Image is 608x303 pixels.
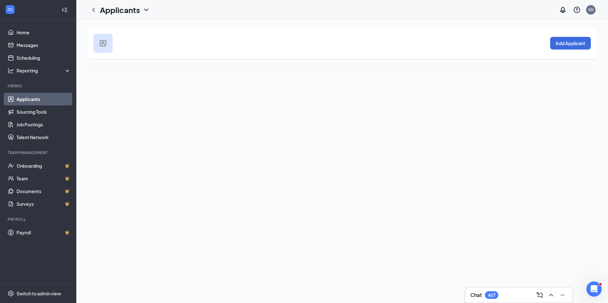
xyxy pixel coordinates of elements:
[550,37,591,50] button: Add Applicant
[17,131,71,144] a: Talent Network
[17,198,71,210] a: SurveysCrown
[8,290,14,297] svg: Settings
[8,217,70,222] div: Payroll
[470,292,482,299] h3: Chat
[8,67,14,74] svg: Analysis
[488,293,495,298] div: 457
[17,118,71,131] a: Job Postings
[17,39,71,51] a: Messages
[535,290,545,300] button: ComposeMessage
[17,105,71,118] a: Sourcing Tools
[586,281,602,297] iframe: Intercom live chat
[100,4,140,15] h1: Applicants
[17,185,71,198] a: DocumentsCrown
[573,6,581,14] svg: QuestionInfo
[7,6,13,13] svg: WorkstreamLogo
[17,172,71,185] a: TeamCrown
[8,83,70,89] div: Hiring
[17,93,71,105] a: Applicants
[536,291,543,299] svg: ComposeMessage
[559,6,567,14] svg: Notifications
[17,290,61,297] div: Switch to admin view
[547,291,555,299] svg: ChevronUp
[17,26,71,39] a: Home
[8,150,70,155] div: Team Management
[17,67,71,74] div: Reporting
[588,7,594,12] div: SH
[17,159,71,172] a: OnboardingCrown
[17,51,71,64] a: Scheduling
[559,291,566,299] svg: Minimize
[17,226,71,239] a: PayrollCrown
[546,290,556,300] button: ChevronUp
[557,290,568,300] button: Minimize
[90,6,97,14] svg: ChevronLeft
[61,7,68,13] svg: Collapse
[142,6,150,14] svg: ChevronDown
[100,40,106,46] img: user icon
